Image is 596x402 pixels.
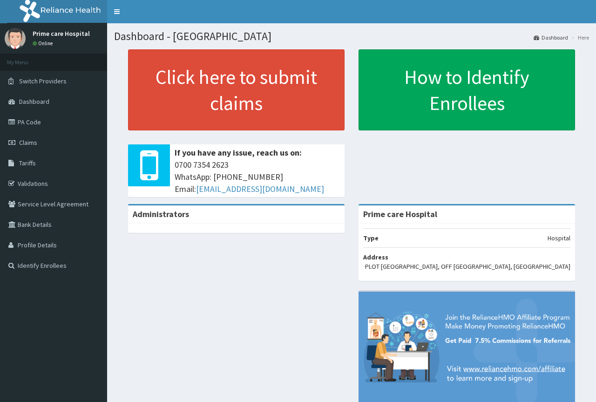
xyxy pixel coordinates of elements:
p: Hospital [548,233,570,243]
a: How to Identify Enrollees [359,49,575,130]
li: Here [569,34,589,41]
span: Claims [19,138,37,147]
span: Dashboard [19,97,49,106]
b: If you have any issue, reach us on: [175,147,302,158]
a: Online [33,40,55,47]
span: Switch Providers [19,77,67,85]
p: PLOT [GEOGRAPHIC_DATA], OFF [GEOGRAPHIC_DATA], [GEOGRAPHIC_DATA] [365,262,570,271]
img: User Image [5,28,26,49]
h1: Dashboard - [GEOGRAPHIC_DATA] [114,30,589,42]
span: Tariffs [19,159,36,167]
a: [EMAIL_ADDRESS][DOMAIN_NAME] [196,184,324,194]
strong: Prime care Hospital [363,209,437,219]
b: Address [363,253,388,261]
b: Administrators [133,209,189,219]
b: Type [363,234,379,242]
span: 0700 7354 2623 WhatsApp: [PHONE_NUMBER] Email: [175,159,340,195]
a: Click here to submit claims [128,49,345,130]
p: Prime care Hospital [33,30,90,37]
a: Dashboard [534,34,568,41]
